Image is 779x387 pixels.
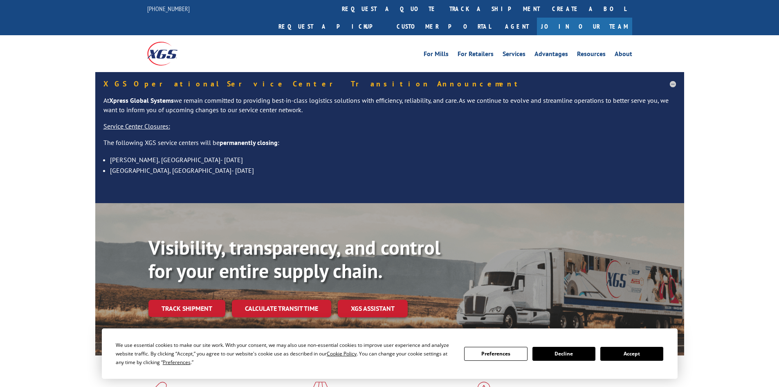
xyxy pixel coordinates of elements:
button: Decline [532,347,595,361]
u: Service Center Closures: [103,122,170,130]
button: Accept [600,347,663,361]
span: Preferences [163,359,191,366]
a: For Mills [424,51,449,60]
p: The following XGS service centers will be : [103,138,676,154]
a: Calculate transit time [232,300,331,317]
a: Resources [577,51,606,60]
a: Request a pickup [272,18,391,35]
a: Advantages [534,51,568,60]
span: Cookie Policy [327,350,357,357]
strong: permanently closing [220,138,278,147]
a: Services [503,51,525,60]
a: Join Our Team [537,18,632,35]
div: We use essential cookies to make our site work. With your consent, we may also use non-essential ... [116,341,454,367]
a: For Retailers [458,51,494,60]
p: At we remain committed to providing best-in-class logistics solutions with efficiency, reliabilit... [103,96,676,122]
a: Agent [497,18,537,35]
a: Customer Portal [391,18,497,35]
a: XGS ASSISTANT [338,300,408,317]
a: Track shipment [148,300,225,317]
li: [GEOGRAPHIC_DATA], [GEOGRAPHIC_DATA]- [DATE] [110,165,676,176]
b: Visibility, transparency, and control for your entire supply chain. [148,235,440,284]
strong: Xpress Global Systems [109,96,174,104]
button: Preferences [464,347,527,361]
div: Cookie Consent Prompt [102,328,678,379]
a: [PHONE_NUMBER] [147,5,190,13]
h5: XGS Operational Service Center Transition Announcement [103,80,676,88]
li: [PERSON_NAME], [GEOGRAPHIC_DATA]- [DATE] [110,154,676,165]
a: About [615,51,632,60]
